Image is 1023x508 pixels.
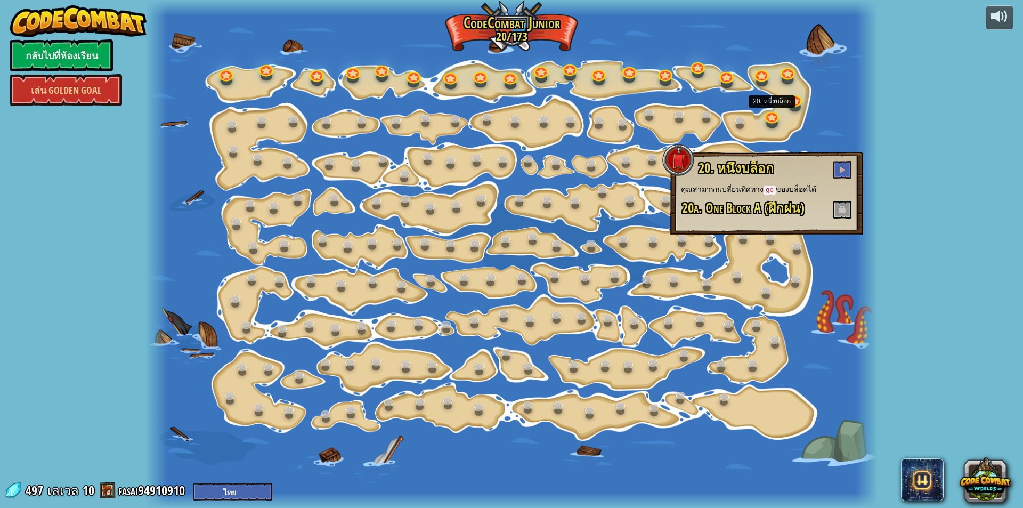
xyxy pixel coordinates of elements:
a: fasai94910910 [118,482,188,499]
img: CodeCombat - Learn how to code by playing a game [10,5,147,37]
code: go [764,186,776,195]
span: 20a. One Block A (ฝึกฝน) [682,199,805,217]
a: เล่น Golden Goal [10,74,122,106]
span: 497 [26,482,46,499]
span: 10 [83,482,94,499]
span: 20. หนึ่งบล็อก [699,159,774,177]
a: กลับไปที่ห้องเรียน [10,39,113,71]
span: เลเวล [47,482,79,499]
button: เล่น [833,161,851,179]
p: คุณสามารถเปลี่ยนทิศทาง ของบล็อคได้ [681,184,852,196]
button: ปรับระดับเสียง [986,5,1013,30]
